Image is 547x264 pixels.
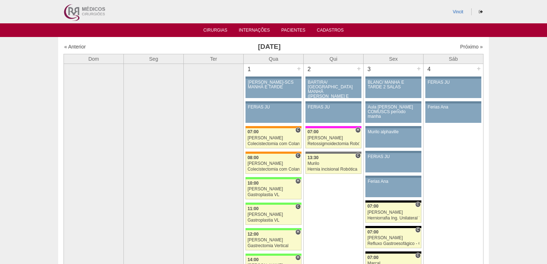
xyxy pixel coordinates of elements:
[295,229,301,235] span: Hospital
[365,226,421,228] div: Key: Blanc
[246,228,301,230] div: Key: Brasil
[248,80,299,89] div: [PERSON_NAME]-SCS MANHÃ E TARDE
[248,187,300,191] div: [PERSON_NAME]
[246,177,301,179] div: Key: Brasil
[424,64,435,75] div: 4
[248,257,259,262] span: 14:00
[244,64,255,75] div: 1
[246,101,301,103] div: Key: Aviso
[304,64,315,75] div: 2
[305,128,361,148] a: H 07:00 [PERSON_NAME] Retossigmoidectomia Robótica
[248,129,259,134] span: 07:00
[305,126,361,128] div: Key: Pro Matre
[64,44,86,50] a: « Anterior
[365,126,421,128] div: Key: Aviso
[415,227,421,233] span: Consultório
[248,105,299,110] div: FERIAS JU
[295,178,301,184] span: Hospital
[246,254,301,256] div: Key: Brasil
[368,210,420,215] div: [PERSON_NAME]
[165,42,374,52] h3: [DATE]
[246,126,301,128] div: Key: São Luiz - SCS
[479,10,483,14] i: Sair
[308,167,360,172] div: Hernia incisional Robótica
[246,128,301,148] a: C 07:00 [PERSON_NAME] Colecistectomia com Colangiografia VL
[248,181,259,186] span: 10:00
[476,64,482,73] div: +
[296,64,302,73] div: +
[248,238,300,242] div: [PERSON_NAME]
[365,103,421,123] a: Aula [PERSON_NAME] COMUSCS período manha
[415,253,421,258] span: Consultório
[365,200,421,203] div: Key: Blanc
[239,28,270,35] a: Internações
[305,79,361,98] a: BARTIRA/ [GEOGRAPHIC_DATA] MANHÃ ([PERSON_NAME] E ANA)/ SANTA JOANA -TARDE
[246,203,301,205] div: Key: Brasil
[248,206,259,211] span: 11:00
[453,9,463,14] a: Vincit
[295,127,301,133] span: Consultório
[368,216,420,221] div: Herniorrafia Ing. Unilateral VL
[248,212,300,217] div: [PERSON_NAME]
[246,205,301,225] a: C 11:00 [PERSON_NAME] Gastroplastia VL
[124,54,184,64] th: Seg
[281,28,305,35] a: Pacientes
[304,54,364,64] th: Qui
[355,127,361,133] span: Hospital
[368,236,420,240] div: [PERSON_NAME]
[460,44,483,50] a: Próximo »
[368,130,419,134] div: Murilo alphaville
[424,54,483,64] th: Sáb
[305,152,361,154] div: Key: Santa Catarina
[308,80,359,108] div: BARTIRA/ [GEOGRAPHIC_DATA] MANHÃ ([PERSON_NAME] E ANA)/ SANTA JOANA -TARDE
[425,101,481,103] div: Key: Aviso
[368,241,420,246] div: Refluxo Gastroesofágico - Cirurgia VL
[184,54,244,64] th: Ter
[365,203,421,223] a: C 07:00 [PERSON_NAME] Herniorrafia Ing. Unilateral VL
[248,244,300,248] div: Gastrectomia Vertical
[308,129,319,134] span: 07:00
[204,28,228,35] a: Cirurgias
[365,101,421,103] div: Key: Aviso
[308,161,360,166] div: Murilo
[248,155,259,160] span: 08:00
[365,176,421,178] div: Key: Aviso
[317,28,344,35] a: Cadastros
[246,152,301,154] div: Key: São Luiz - SCS
[248,161,300,166] div: [PERSON_NAME]
[368,204,379,209] span: 07:00
[308,105,359,110] div: FERIAS JU
[368,230,379,235] span: 07:00
[428,80,479,85] div: FERIAS JU
[305,103,361,123] a: FERIAS JU
[248,142,300,146] div: Colecistectomia com Colangiografia VL
[295,204,301,209] span: Consultório
[425,103,481,123] a: Ferias Ana
[365,251,421,254] div: Key: Blanc
[64,54,124,64] th: Dom
[295,153,301,158] span: Consultório
[425,79,481,98] a: FERIAS JU
[365,151,421,153] div: Key: Aviso
[248,218,300,223] div: Gastroplastia VL
[305,77,361,79] div: Key: Aviso
[248,167,300,172] div: Colecistectomia com Colangiografia VL
[305,101,361,103] div: Key: Aviso
[248,232,259,237] span: 12:00
[365,153,421,172] a: FERIAS JU
[244,54,304,64] th: Qua
[246,79,301,98] a: [PERSON_NAME]-SCS MANHÃ E TARDE
[368,154,419,159] div: FERIAS JU
[295,255,301,260] span: Hospital
[368,80,419,89] div: BLANC/ MANHÃ E TARDE 2 SALAS
[368,255,379,260] span: 07:00
[364,54,424,64] th: Sex
[415,202,421,207] span: Consultório
[364,64,375,75] div: 3
[305,154,361,174] a: C 13:30 Murilo Hernia incisional Robótica
[308,136,360,140] div: [PERSON_NAME]
[308,155,319,160] span: 13:30
[365,178,421,197] a: Ferias Ana
[425,77,481,79] div: Key: Aviso
[246,154,301,174] a: C 08:00 [PERSON_NAME] Colecistectomia com Colangiografia VL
